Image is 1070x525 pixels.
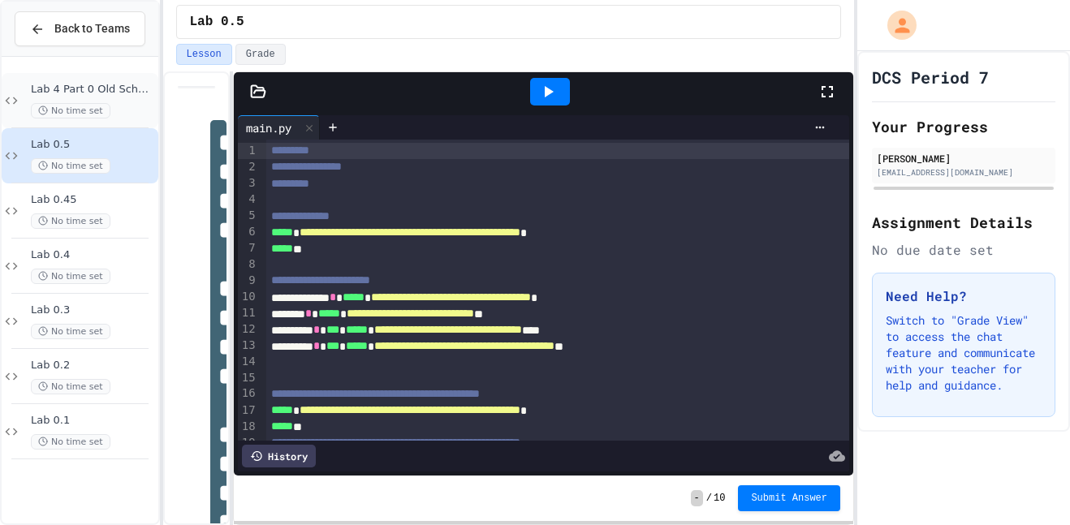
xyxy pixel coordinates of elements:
span: Lab 0.45 [31,193,155,207]
div: main.py [238,119,300,136]
span: No time set [31,103,110,118]
span: No time set [31,158,110,174]
span: Lab 0.2 [31,359,155,372]
p: Switch to "Grade View" to access the chat feature and communicate with your teacher for help and ... [886,312,1042,394]
div: 2 [238,159,258,175]
div: 12 [238,321,258,338]
span: Lab 4 Part 0 Old School Printer [31,83,155,97]
div: 6 [238,224,258,240]
span: Lab 0.5 [31,138,155,152]
div: [EMAIL_ADDRESS][DOMAIN_NAME] [877,166,1051,179]
div: 11 [238,305,258,321]
span: No time set [31,434,110,450]
span: Lab 0.1 [31,414,155,428]
div: History [242,445,316,467]
span: Back to Teams [54,20,130,37]
button: Submit Answer [738,485,840,511]
div: main.py [238,115,320,140]
span: No time set [31,379,110,394]
div: 15 [238,370,258,386]
button: Back to Teams [15,11,145,46]
span: - [691,490,703,506]
div: 4 [238,191,258,208]
div: 1 [238,143,258,159]
div: 8 [238,256,258,273]
span: / [706,492,712,505]
div: 9 [238,273,258,289]
div: 10 [238,289,258,305]
div: 18 [238,419,258,435]
span: Lab 0.4 [31,248,155,262]
span: No time set [31,213,110,229]
span: Lab 0.5 [190,12,244,32]
div: 3 [238,175,258,191]
div: 7 [238,240,258,256]
div: 14 [238,354,258,370]
span: Submit Answer [751,492,827,505]
span: 10 [714,492,725,505]
h2: Assignment Details [872,211,1055,234]
div: 5 [238,208,258,224]
div: [PERSON_NAME] [877,151,1051,166]
span: No time set [31,324,110,339]
div: 16 [238,385,258,402]
div: 19 [238,435,258,451]
div: 13 [238,338,258,354]
h3: Need Help? [886,286,1042,306]
button: Lesson [176,44,232,65]
h2: Your Progress [872,115,1055,138]
span: Lab 0.3 [31,303,155,317]
span: No time set [31,269,110,284]
button: Grade [235,44,286,65]
div: 17 [238,402,258,419]
div: My Account [870,6,921,44]
div: No due date set [872,240,1055,260]
h1: DCS Period 7 [872,66,989,88]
